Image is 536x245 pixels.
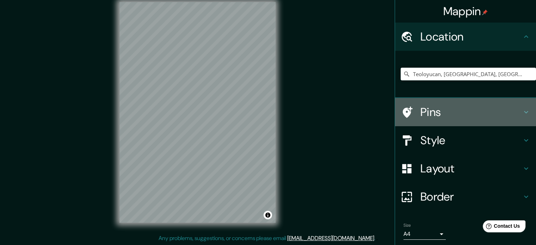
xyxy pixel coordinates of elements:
iframe: Help widget launcher [473,218,528,237]
div: Pins [395,98,536,126]
p: Any problems, suggestions, or concerns please email . [159,234,375,243]
div: Layout [395,154,536,183]
h4: Layout [420,161,522,176]
h4: Border [420,190,522,204]
h4: Style [420,133,522,147]
h4: Location [420,30,522,44]
canvas: Map [119,2,276,223]
button: Toggle attribution [264,211,272,219]
div: . [375,234,376,243]
h4: Pins [420,105,522,119]
div: . [376,234,378,243]
img: pin-icon.png [482,10,488,15]
h4: Mappin [443,4,488,18]
div: Style [395,126,536,154]
input: Pick your city or area [401,68,536,80]
label: Size [403,222,411,228]
a: [EMAIL_ADDRESS][DOMAIN_NAME] [287,234,374,242]
div: Border [395,183,536,211]
div: Location [395,23,536,51]
div: A4 [403,228,446,240]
